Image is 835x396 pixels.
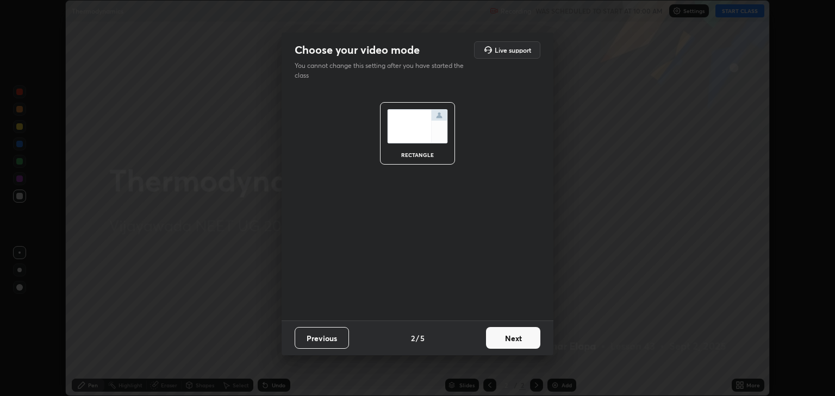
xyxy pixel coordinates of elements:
[295,327,349,349] button: Previous
[411,332,415,344] h4: 2
[295,43,420,57] h2: Choose your video mode
[420,332,425,344] h4: 5
[416,332,419,344] h4: /
[387,109,448,143] img: normalScreenIcon.ae25ed63.svg
[396,152,439,158] div: rectangle
[486,327,540,349] button: Next
[295,61,471,80] p: You cannot change this setting after you have started the class
[495,47,531,53] h5: Live support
